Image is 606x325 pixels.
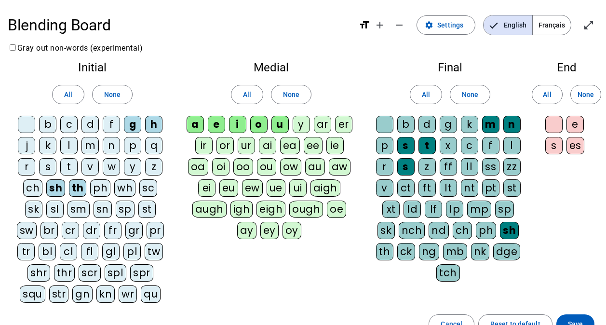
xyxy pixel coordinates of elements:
div: tr [17,243,35,260]
div: sp [495,201,514,218]
div: oa [188,158,208,176]
div: sn [94,201,112,218]
div: s [39,158,56,176]
h2: End [542,62,591,73]
div: ld [404,201,421,218]
span: Settings [437,19,463,31]
div: c [60,116,78,133]
span: None [578,89,594,100]
div: k [39,137,56,154]
div: nt [461,179,478,197]
div: s [397,158,415,176]
div: oo [233,158,253,176]
h2: Final [373,62,527,73]
div: wh [114,179,135,197]
div: shr [27,264,50,282]
div: o [250,116,268,133]
div: st [138,201,156,218]
button: All [231,85,263,104]
div: kn [96,285,115,303]
div: eu [219,179,238,197]
div: f [103,116,120,133]
div: t [418,137,436,154]
label: Gray out non-words (experimental) [8,43,143,53]
button: None [92,85,133,104]
div: zz [503,158,521,176]
div: r [18,158,35,176]
div: ay [237,222,256,239]
button: Settings [417,15,475,35]
div: m [81,137,99,154]
div: aw [329,158,350,176]
button: None [570,85,601,104]
span: All [243,89,251,100]
div: or [216,137,234,154]
div: r [376,158,393,176]
div: st [503,179,521,197]
h2: Initial [15,62,169,73]
div: q [145,137,162,154]
div: v [376,179,393,197]
mat-icon: format_size [359,19,370,31]
div: ew [242,179,263,197]
div: tw [145,243,163,260]
div: m [482,116,499,133]
div: p [124,137,141,154]
div: ar [314,116,331,133]
div: g [440,116,457,133]
div: ng [419,243,439,260]
div: p [376,137,393,154]
div: oi [212,158,229,176]
span: All [422,89,430,100]
div: v [81,158,99,176]
span: None [104,89,121,100]
div: c [461,137,478,154]
div: l [503,137,521,154]
div: u [271,116,289,133]
div: sk [25,201,42,218]
button: Decrease font size [390,15,409,35]
div: e [208,116,225,133]
div: mp [467,201,491,218]
div: aigh [310,179,340,197]
div: y [124,158,141,176]
mat-icon: remove [393,19,405,31]
div: ie [326,137,344,154]
div: ff [440,158,457,176]
div: lt [440,179,457,197]
div: ur [238,137,255,154]
div: k [461,116,478,133]
div: ey [260,222,279,239]
div: er [335,116,352,133]
div: b [397,116,415,133]
div: spl [105,264,127,282]
div: s [397,137,415,154]
div: tch [436,264,460,282]
div: bl [39,243,56,260]
div: ll [461,158,478,176]
div: cr [62,222,79,239]
div: ch [23,179,42,197]
div: gr [125,222,143,239]
button: None [271,85,311,104]
span: English [484,15,532,35]
div: augh [192,201,227,218]
div: g [124,116,141,133]
div: l [60,137,78,154]
div: br [40,222,58,239]
h2: Medial [185,62,358,73]
div: sl [46,201,64,218]
div: igh [230,201,253,218]
span: None [283,89,299,100]
div: ee [304,137,323,154]
div: oe [327,201,346,218]
div: th [376,243,393,260]
span: All [543,89,551,100]
div: nch [399,222,425,239]
div: dr [83,222,100,239]
div: ft [418,179,436,197]
div: scr [79,264,101,282]
div: sp [116,201,135,218]
div: lf [425,201,442,218]
div: z [418,158,436,176]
